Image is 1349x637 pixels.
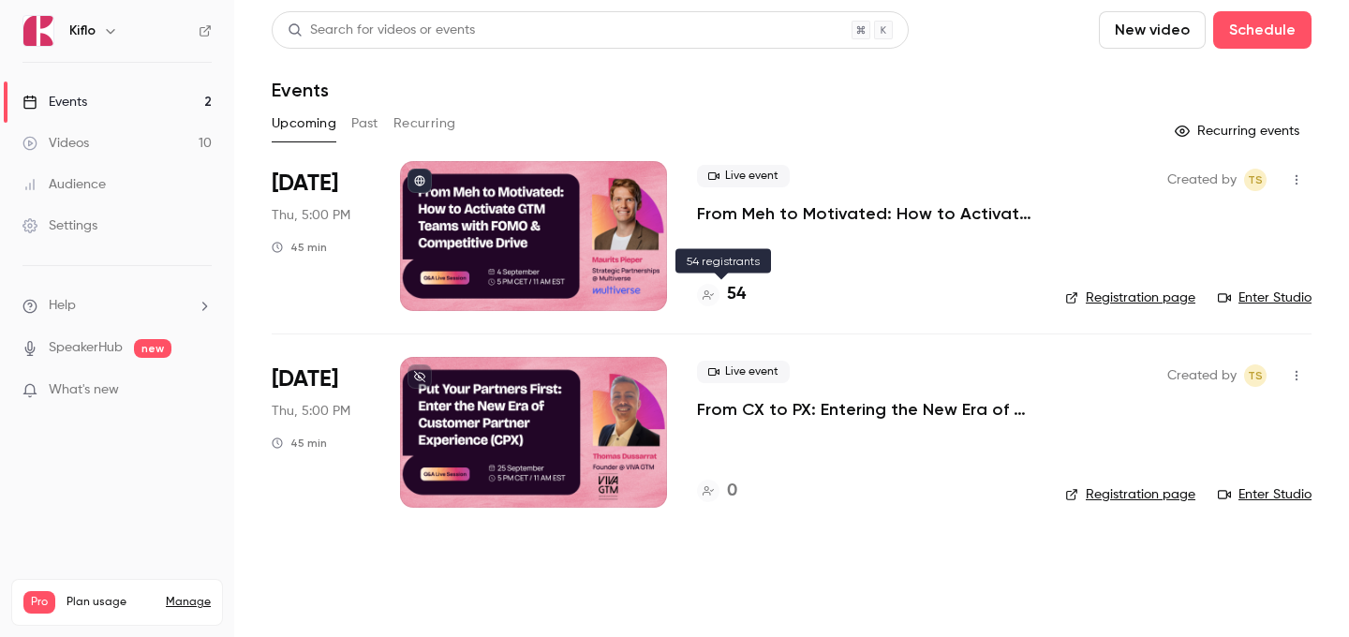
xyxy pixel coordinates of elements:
iframe: Noticeable Trigger [189,382,212,399]
span: new [134,339,171,358]
div: 45 min [272,436,327,451]
span: TS [1248,364,1263,387]
li: help-dropdown-opener [22,296,212,316]
span: Plan usage [67,595,155,610]
a: Enter Studio [1218,289,1312,307]
h4: 54 [727,282,746,307]
a: Enter Studio [1218,485,1312,504]
div: Settings [22,216,97,235]
a: Registration page [1065,485,1195,504]
a: From Meh to Motivated: How to Activate GTM Teams with FOMO & Competitive Drive [697,202,1035,225]
span: Help [49,296,76,316]
button: Schedule [1213,11,1312,49]
a: Registration page [1065,289,1195,307]
h1: Events [272,79,329,101]
div: Search for videos or events [288,21,475,40]
span: Thu, 5:00 PM [272,206,350,225]
span: Thu, 5:00 PM [272,402,350,421]
button: Past [351,109,378,139]
h4: 0 [727,479,737,504]
button: Recurring events [1166,116,1312,146]
div: Sep 4 Thu, 5:00 PM (Europe/Rome) [272,161,370,311]
span: Live event [697,165,790,187]
a: SpeakerHub [49,338,123,358]
span: TS [1248,169,1263,191]
div: Events [22,93,87,111]
span: Tomica Stojanovikj [1244,364,1267,387]
span: Created by [1167,169,1237,191]
img: Kiflo [23,16,53,46]
span: Tomica Stojanovikj [1244,169,1267,191]
span: [DATE] [272,364,338,394]
a: 54 [697,282,746,307]
span: Created by [1167,364,1237,387]
a: From CX to PX: Entering the New Era of Partner Experience [697,398,1035,421]
span: [DATE] [272,169,338,199]
a: Manage [166,595,211,610]
div: 45 min [272,240,327,255]
button: New video [1099,11,1206,49]
button: Recurring [393,109,456,139]
span: Live event [697,361,790,383]
div: Audience [22,175,106,194]
span: What's new [49,380,119,400]
div: Videos [22,134,89,153]
h6: Kiflo [69,22,96,40]
a: 0 [697,479,737,504]
div: Sep 25 Thu, 5:00 PM (Europe/Rome) [272,357,370,507]
button: Upcoming [272,109,336,139]
span: Pro [23,591,55,614]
